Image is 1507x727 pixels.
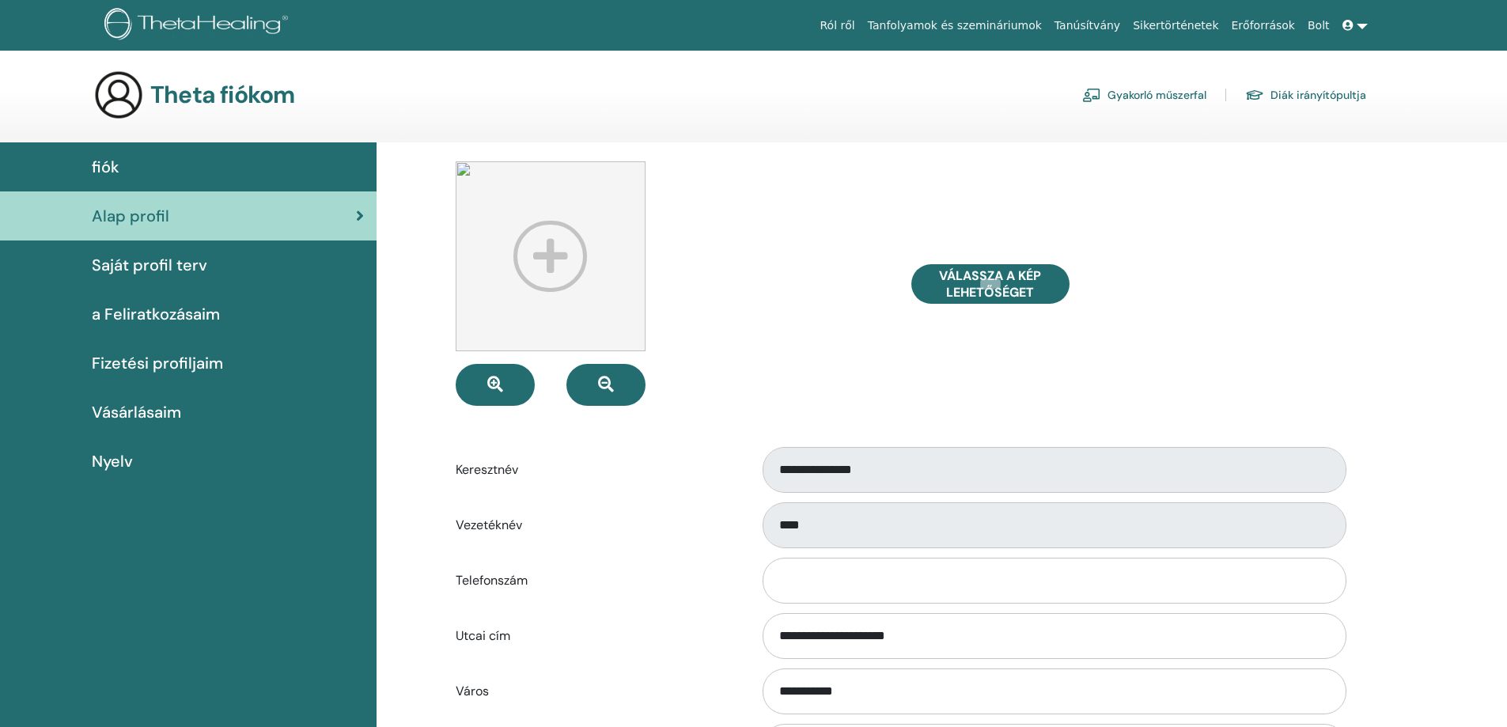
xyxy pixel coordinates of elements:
[92,204,169,228] span: Alap profil
[92,253,207,277] span: Saját profil terv
[444,455,748,485] label: Keresztnév
[456,161,646,351] img: profile
[1048,11,1126,40] a: Tanúsítvány
[1245,82,1366,108] a: Diák irányítópultja
[1301,11,1336,40] a: Bolt
[92,351,223,375] span: Fizetési profiljaim
[1225,11,1301,40] a: Erőforrások
[1082,88,1101,102] img: chalkboard-teacher.svg
[1126,11,1225,40] a: Sikertörténetek
[150,81,294,109] h3: Theta fiókom
[92,155,119,179] span: fiók
[92,400,181,424] span: Vásárlásaim
[444,676,748,706] label: Város
[92,449,133,473] span: Nyelv
[93,70,144,120] img: generic-user-icon.jpg
[1082,82,1206,108] a: Gyakorló műszerfal
[931,267,1050,301] span: Válassza a Kép lehetőséget
[1245,89,1264,102] img: graduation-cap.svg
[104,8,293,44] img: logo.png
[444,510,748,540] label: Vezetéknév
[444,566,748,596] label: Telefonszám
[861,11,1048,40] a: Tanfolyamok és szemináriumok
[814,11,861,40] a: Ról ről
[980,278,1001,290] input: Válassza a Kép lehetőséget
[444,621,748,651] label: Utcai cím
[92,302,220,326] span: a Feliratkozásaim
